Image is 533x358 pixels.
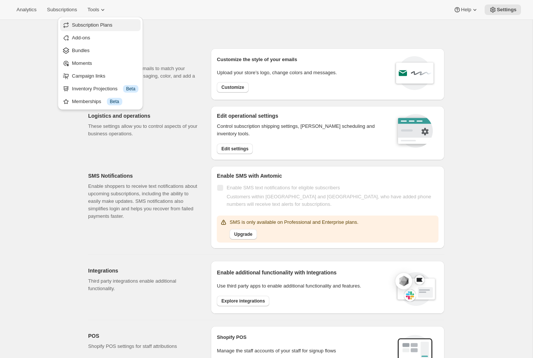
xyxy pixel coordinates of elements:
[461,7,471,13] span: Help
[88,183,199,220] p: Enable shoppers to receive text notifications about upcoming subscriptions, including the ability...
[221,84,244,90] span: Customize
[42,4,81,15] button: Subscriptions
[87,7,99,13] span: Tools
[217,112,384,120] h2: Edit operational settings
[221,146,248,152] span: Edit settings
[221,298,265,304] span: Explore integrations
[110,99,119,105] span: Beta
[17,7,36,13] span: Analytics
[88,123,199,138] p: These settings allow you to control aspects of your business operations.
[60,32,141,44] button: Add-ons
[72,35,90,40] span: Add-ons
[72,98,138,105] div: Memberships
[217,56,297,63] p: Customize the style of your emails
[12,4,41,15] button: Analytics
[72,48,90,53] span: Bundles
[88,112,199,120] h2: Logistics and operations
[485,4,521,15] button: Settings
[217,69,337,76] p: Upload your store’s logo, change colors and messages.
[72,73,105,79] span: Campaign links
[88,172,199,180] h2: SMS Notifications
[230,229,257,240] button: Upgrade
[72,85,138,93] div: Inventory Projections
[60,45,141,57] button: Bundles
[230,219,358,226] p: SMS is only available on Professional and Enterprise plans.
[217,144,253,154] button: Edit settings
[60,70,141,82] button: Campaign links
[60,96,141,108] button: Memberships
[217,82,249,93] button: Customize
[72,60,92,66] span: Moments
[88,277,199,292] p: Third party integrations enable additional functionality.
[83,4,111,15] button: Tools
[88,267,199,274] h2: Integrations
[217,282,388,290] p: Use third party apps to enable additional functionality and features.
[217,269,388,276] h2: Enable additional functionality with Integrations
[47,7,77,13] span: Subscriptions
[497,7,516,13] span: Settings
[126,86,135,92] span: Beta
[217,296,269,306] button: Explore integrations
[227,185,340,190] span: Enable SMS text notifications for eligible subscribers
[72,22,113,28] span: Subscription Plans
[227,194,431,207] span: Customers within [GEOGRAPHIC_DATA] and [GEOGRAPHIC_DATA], who have added phone numbers will recei...
[449,4,483,15] button: Help
[60,83,141,95] button: Inventory Projections
[234,231,252,237] span: Upgrade
[217,123,384,138] p: Control subscription shipping settings, [PERSON_NAME] scheduling and inventory tools.
[217,347,391,355] p: Manage the staff accounts of your staff for signup flows
[88,332,199,340] h2: POS
[217,334,391,341] h2: Shopify POS
[60,19,141,31] button: Subscription Plans
[88,343,199,350] p: Shopify POS settings for staff attributions
[60,57,141,69] button: Moments
[217,172,438,180] h2: Enable SMS with Awtomic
